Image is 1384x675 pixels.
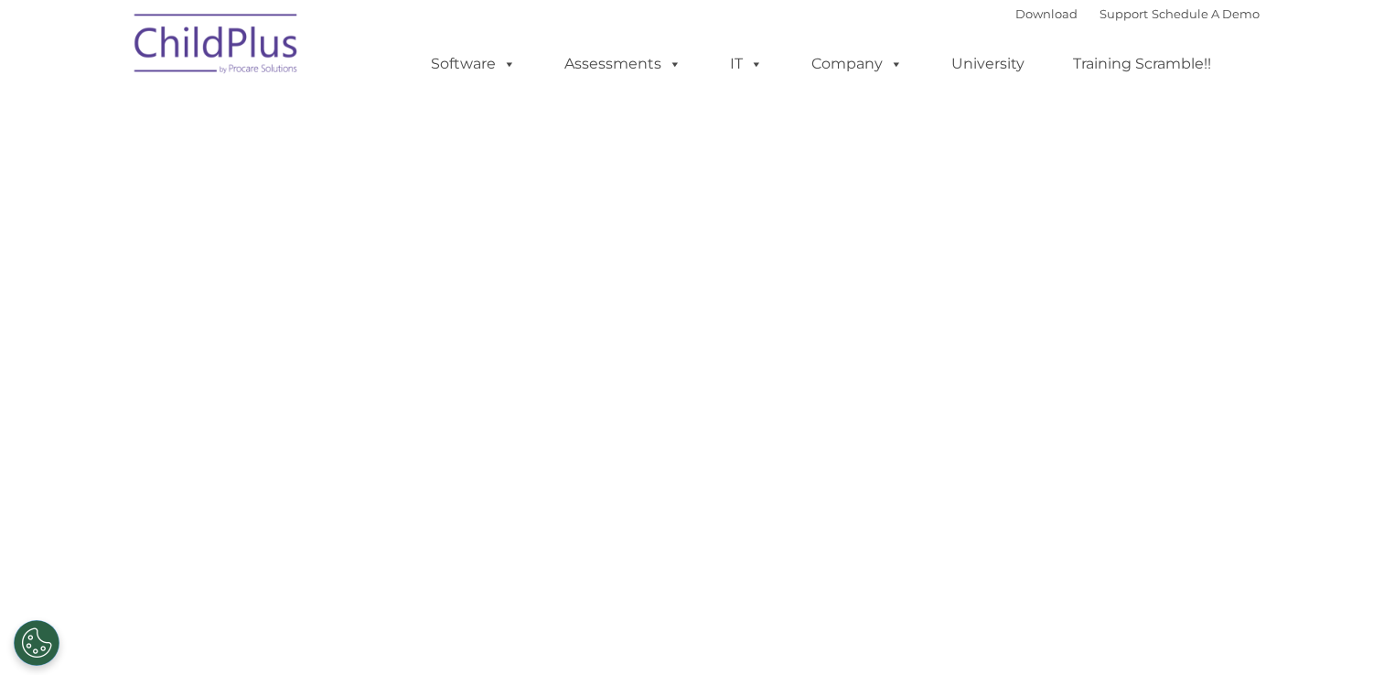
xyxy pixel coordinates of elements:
[125,1,308,92] img: ChildPlus by Procare Solutions
[793,46,921,82] a: Company
[14,620,59,666] button: Cookies Settings
[413,46,534,82] a: Software
[1152,6,1260,21] a: Schedule A Demo
[1015,6,1260,21] font: |
[712,46,781,82] a: IT
[1100,6,1148,21] a: Support
[1055,46,1229,82] a: Training Scramble!!
[546,46,700,82] a: Assessments
[933,46,1043,82] a: University
[1015,6,1078,21] a: Download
